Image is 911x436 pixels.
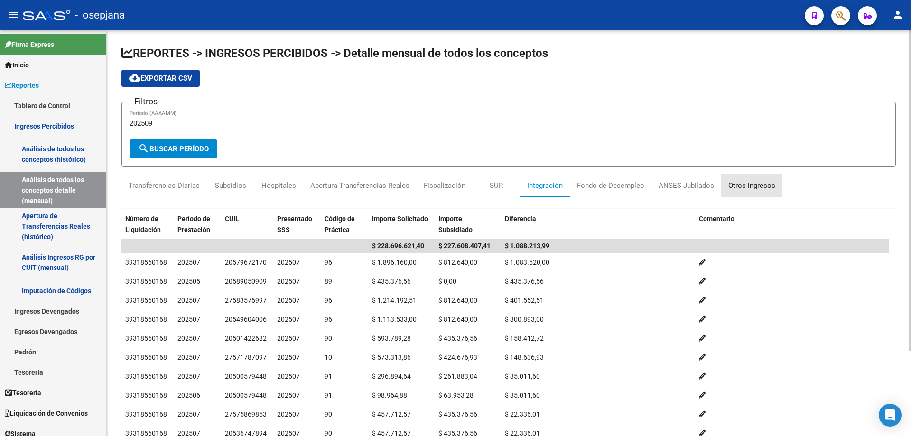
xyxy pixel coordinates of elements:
mat-icon: search [138,143,149,154]
span: 202507 [277,259,300,266]
span: CUIL [225,215,239,223]
span: $ 1.088.213,99 [505,242,549,250]
datatable-header-cell: CUIL [221,209,273,240]
span: $ 812.640,00 [438,259,477,266]
span: Exportar CSV [129,74,192,83]
span: $ 435.376,56 [505,278,544,285]
button: Exportar CSV [121,70,200,87]
mat-icon: menu [8,9,19,20]
button: Buscar Período [130,139,217,158]
div: SUR [490,180,503,191]
span: 91 [325,391,332,399]
span: 202507 [277,278,300,285]
span: $ 435.376,56 [438,410,477,418]
span: $ 0,00 [438,278,456,285]
span: $ 35.011,60 [505,372,540,380]
span: $ 457.712,57 [372,410,411,418]
div: Hospitales [261,180,296,191]
span: $ 261.883,04 [438,372,477,380]
span: 202507 [177,334,200,342]
span: Buscar Período [138,145,209,153]
span: $ 435.376,56 [438,334,477,342]
div: ANSES Jubilados [659,180,714,191]
span: Importe Solicitado [372,215,428,223]
span: Reportes [5,80,39,91]
span: 202507 [177,410,200,418]
datatable-header-cell: Diferencia [501,209,695,240]
span: 202507 [277,391,300,399]
span: $ 1.083.520,00 [505,259,549,266]
span: $ 296.894,64 [372,372,411,380]
div: Open Intercom Messenger [879,404,902,427]
span: 39318560168 [125,372,167,380]
span: $ 812.640,00 [438,297,477,304]
div: Transferencias Diarias [129,180,200,191]
datatable-header-cell: Importe Subsidiado [435,209,501,240]
span: $ 1.896.160,00 [372,259,417,266]
span: 202507 [177,353,200,361]
span: 39318560168 [125,297,167,304]
span: Inicio [5,60,29,70]
span: $ 148.636,93 [505,353,544,361]
mat-icon: cloud_download [129,72,140,83]
datatable-header-cell: Número de Liquidación [121,209,174,240]
span: $ 435.376,56 [372,278,411,285]
span: Diferencia [505,215,536,223]
span: Período de Prestación [177,215,210,233]
span: $ 158.412,72 [505,334,544,342]
div: 20500579448 [225,390,267,401]
div: 20579672170 [225,257,267,268]
span: 39318560168 [125,278,167,285]
span: - osepjana [75,5,125,26]
div: Fiscalización [424,180,465,191]
span: 202507 [177,372,200,380]
span: $ 63.953,28 [438,391,474,399]
span: 39318560168 [125,259,167,266]
span: REPORTES -> INGRESOS PERCIBIDOS -> Detalle mensual de todos los conceptos [121,46,548,60]
span: 39318560168 [125,353,167,361]
span: $ 228.696.621,40 [372,242,424,250]
span: $ 35.011,60 [505,391,540,399]
span: $ 573.313,86 [372,353,411,361]
span: $ 227.608.407,41 [438,242,491,250]
span: 39318560168 [125,334,167,342]
span: 96 [325,259,332,266]
span: Tesorería [5,388,41,398]
span: 202507 [177,315,200,323]
div: 20501422682 [225,333,267,344]
span: 202505 [177,278,200,285]
span: Firma Express [5,39,54,50]
span: Liquidación de Convenios [5,408,88,418]
span: 202507 [177,297,200,304]
datatable-header-cell: Período de Prestación [174,209,221,240]
span: Código de Práctica [325,215,355,233]
div: 27571787097 [225,352,267,363]
div: Otros ingresos [728,180,775,191]
div: Subsidios [215,180,246,191]
span: $ 300.893,00 [505,315,544,323]
span: 202507 [277,372,300,380]
span: $ 424.676,93 [438,353,477,361]
span: 91 [325,372,332,380]
span: 96 [325,315,332,323]
span: $ 1.113.533,00 [372,315,417,323]
div: 20549604006 [225,314,267,325]
datatable-header-cell: Comentario [695,209,889,240]
div: 20500579448 [225,371,267,382]
span: $ 22.336,01 [505,410,540,418]
div: 27575869853 [225,409,267,420]
span: 202506 [177,391,200,399]
span: Número de Liquidación [125,215,161,233]
span: 39318560168 [125,315,167,323]
span: 90 [325,410,332,418]
span: 202507 [277,353,300,361]
span: $ 812.640,00 [438,315,477,323]
div: Fondo de Desempleo [577,180,644,191]
div: Apertura Transferencias Reales [310,180,409,191]
span: 202507 [277,315,300,323]
datatable-header-cell: Código de Práctica [321,209,368,240]
div: 27583576997 [225,295,267,306]
span: $ 98.964,88 [372,391,407,399]
span: 10 [325,353,332,361]
span: 96 [325,297,332,304]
